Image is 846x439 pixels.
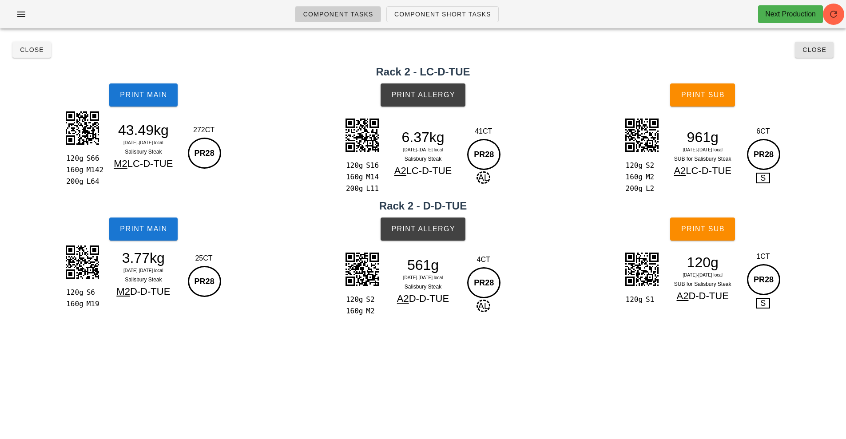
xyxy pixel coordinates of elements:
[642,294,660,305] div: S1
[83,153,101,164] div: S66
[344,305,362,317] div: 160g
[381,83,465,107] button: Print Allergy
[83,164,101,176] div: M142
[745,126,782,137] div: 6CT
[385,131,462,144] div: 6.37kg
[676,290,688,301] span: A2
[12,42,51,58] button: Close
[802,46,826,53] span: Close
[477,171,490,184] span: AL
[83,298,101,310] div: M19
[403,147,443,152] span: [DATE]-[DATE] local
[670,83,735,107] button: Print Sub
[477,300,490,312] span: AL
[295,6,381,22] a: Component Tasks
[302,11,373,18] span: Component Tasks
[114,158,127,169] span: M2
[756,173,770,183] span: S
[467,139,500,170] div: PR28
[186,125,222,135] div: 272CT
[795,42,834,58] button: Close
[688,290,728,301] span: D-D-TUE
[188,138,221,169] div: PR28
[674,165,686,176] span: A2
[624,183,642,194] div: 200g
[747,264,780,295] div: PR28
[381,218,465,241] button: Print Allergy
[385,282,462,291] div: Salisbury Steak
[344,294,362,305] div: 120g
[403,275,443,280] span: [DATE]-[DATE] local
[620,113,664,157] img: kxeddBSCbrkBgVBxMC7tA+tkIyaqh6aGJBxO7I2YYcAN86ZZmQEwFCFMEqPfaSTUiMqk61J9y6QgjAjplDYKpC5rbypwgCJoS...
[130,286,170,297] span: D-D-TUE
[670,218,735,241] button: Print Sub
[344,171,362,183] div: 160g
[83,287,101,298] div: S6
[5,198,841,214] h2: Rack 2 - D-D-TUE
[664,131,741,144] div: 961g
[340,247,384,291] img: eFXD3AAAAAElFTkSuQmCC
[394,11,491,18] span: Component Short Tasks
[64,298,83,310] div: 160g
[465,254,502,265] div: 4CT
[642,183,660,194] div: L2
[385,258,462,272] div: 561g
[188,266,221,297] div: PR28
[406,165,452,176] span: LC-D-TUE
[344,183,362,194] div: 200g
[624,294,642,305] div: 120g
[465,126,502,137] div: 41CT
[64,287,83,298] div: 120g
[64,164,83,176] div: 160g
[386,6,499,22] a: Component Short Tasks
[64,153,83,164] div: 120g
[391,91,455,99] span: Print Allergy
[105,275,182,284] div: Salisbury Steak
[747,139,780,170] div: PR28
[20,46,44,53] span: Close
[64,176,83,187] div: 200g
[60,240,104,284] img: pS8crG8iwGjAQAxmmwLB03CEGMkyBYem4QwxkmALD0nGHGMgwBYal8wlkV1w+l6hANAAAAABJRU5ErkJggg==
[123,268,163,273] span: [DATE]-[DATE] local
[642,160,660,171] div: S2
[620,247,664,291] img: gE0LAf5RTiSXARyHGlPhWhDjV4IzDXb1I7VfE1tQ1W9+yQsgdAVIgBCu7h5BNSAw5EGnqZB2nMW+pEAJwYsYQGFLI2Fb5FEEg...
[362,305,381,317] div: M2
[756,298,770,308] span: S
[745,251,782,262] div: 1CT
[624,171,642,183] div: 160g
[116,286,130,297] span: M2
[664,154,741,163] div: SUB for Salisbury Steak
[765,9,816,20] div: Next Production
[123,140,163,145] span: [DATE]-[DATE] local
[397,293,409,304] span: A2
[686,165,731,176] span: LC-D-TUE
[362,160,381,171] div: S16
[119,91,167,99] span: Print Main
[105,147,182,156] div: Salisbury Steak
[119,225,167,233] span: Print Main
[340,113,384,157] img: dIatSTJp0HQ9VYkuMJQFJ0u2qRukcDKXRcpDlYD0Q1kBziSORUxpA0Rfa1soYQw8kY0tWQ9EXGGAggYiCnSKmDIdDXQ5IKGEh...
[5,64,841,80] h2: Rack 2 - LC-D-TUE
[362,171,381,183] div: M14
[681,91,725,99] span: Print Sub
[60,106,104,150] img: PYcQYIgNiWZyzo+lmsSerbTtVUGyQr5GbEshVST4nDsCJmRYVJgQEzIMgWHuWCEmZBgCw9yxQkzIMASGuWOFmJBhCAxzxwoxI...
[385,154,462,163] div: Salisbury Steak
[683,273,723,277] span: [DATE]-[DATE] local
[664,256,741,269] div: 120g
[467,267,500,298] div: PR28
[624,160,642,171] div: 120g
[681,225,725,233] span: Print Sub
[664,280,741,289] div: SUB for Salisbury Steak
[683,147,723,152] span: [DATE]-[DATE] local
[105,251,182,265] div: 3.77kg
[83,176,101,187] div: L64
[127,158,173,169] span: LC-D-TUE
[362,183,381,194] div: L11
[344,160,362,171] div: 120g
[105,123,182,137] div: 43.49kg
[362,294,381,305] div: S2
[186,253,222,264] div: 25CT
[109,83,178,107] button: Print Main
[394,165,406,176] span: A2
[642,171,660,183] div: M2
